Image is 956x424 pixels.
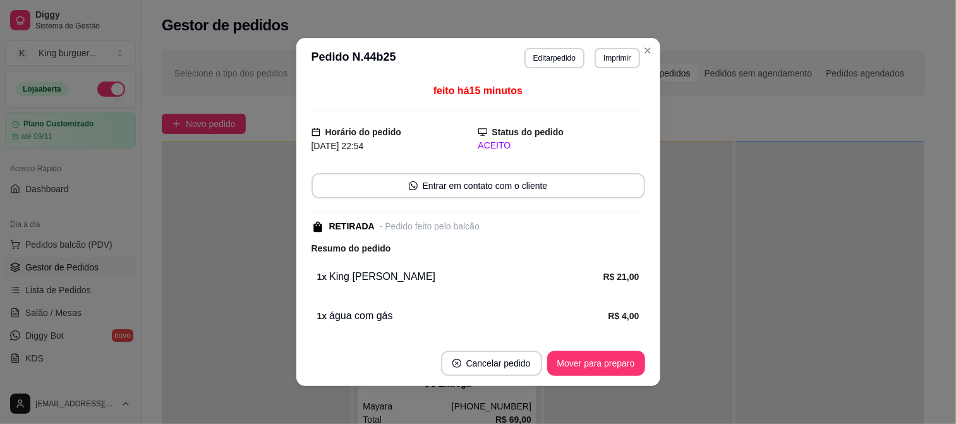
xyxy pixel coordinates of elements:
strong: R$ 21,00 [603,272,639,282]
div: - Pedido feito pelo balcão [380,220,480,233]
span: close-circle [452,359,461,368]
strong: 1 x [317,272,327,282]
strong: R$ 4,00 [608,311,639,321]
strong: Resumo do pedido [312,243,391,253]
h3: Pedido N. 44b25 [312,48,396,68]
strong: Horário do pedido [325,127,402,137]
div: água com gás [317,308,608,324]
button: Mover para preparo [547,351,645,376]
button: Editarpedido [524,48,584,68]
div: RETIRADA [329,220,375,233]
strong: Status do pedido [492,127,564,137]
button: Imprimir [595,48,639,68]
span: [DATE] 22:54 [312,141,364,151]
span: calendar [312,128,320,136]
div: King [PERSON_NAME] [317,269,603,284]
strong: 1 x [317,311,327,321]
button: Close [638,40,658,61]
button: whats-appEntrar em contato com o cliente [312,173,645,198]
span: desktop [478,128,487,136]
div: ACEITO [478,139,645,152]
button: close-circleCancelar pedido [441,351,542,376]
span: feito há 15 minutos [433,85,523,96]
span: whats-app [409,181,418,190]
